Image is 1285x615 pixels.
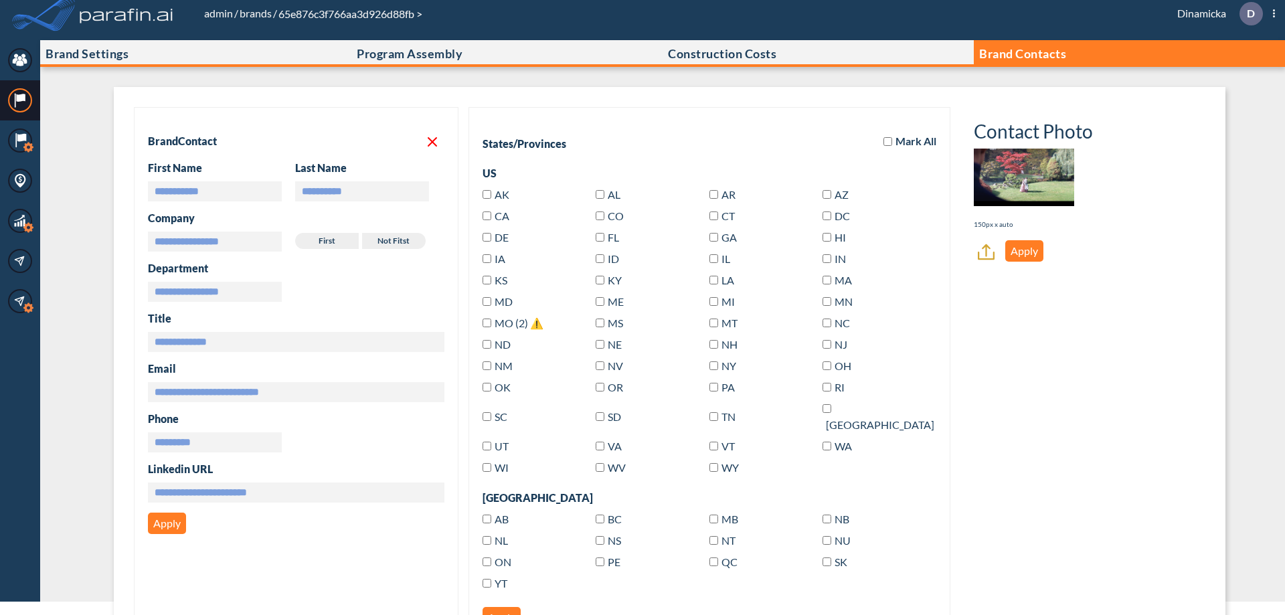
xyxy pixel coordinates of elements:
input: FL [596,233,604,242]
span: Florida(US) [608,231,619,244]
span: Nova Scotia(Canada) [608,534,621,547]
input: IL [709,254,718,263]
input: NM [483,361,491,370]
span: Kansas(US) [495,274,507,286]
span: New Brunswick(Canada) [835,513,849,525]
h3: Linkedin URL [148,462,444,476]
input: MA [823,276,831,284]
input: MN [823,297,831,306]
span: Oklahoma(US) [495,381,511,393]
input: SD [596,412,604,421]
input: PE [596,557,604,566]
input: IN [823,254,831,263]
p: 150px x auto [974,219,1013,230]
span: North Carolina(US) [835,317,850,329]
input: KY [596,276,604,284]
h3: Contact Photo [974,120,1093,143]
span: New Hampshire(US) [721,338,738,351]
input: ID [596,254,604,263]
input: NT [709,536,718,545]
h3: Company [148,211,444,225]
input: MO (2) ⚠️ [483,319,491,327]
input: IA [483,254,491,263]
input: ON [483,557,491,566]
input: WY [709,463,718,472]
input: ND [483,340,491,349]
li: / [238,5,277,21]
p: Brand Settings [46,47,128,60]
h3: First Name [148,161,295,175]
span: Washington(US) [835,440,852,452]
span: South Carolina(US) [495,410,507,423]
h3: Last Name [295,161,442,175]
input: NY [709,361,718,370]
button: Delete contact [420,132,444,151]
span: Yukon(Canada) [495,577,507,590]
input: SC [483,412,491,421]
input: NS [596,536,604,545]
input: AR [709,190,718,199]
div: [GEOGRAPHIC_DATA] [483,491,936,505]
h3: Phone [148,412,444,426]
span: Connecticut(US) [721,209,735,222]
input: VT [709,442,718,450]
span: California(US) [495,209,509,222]
h3: Title [148,312,444,325]
input: AL [596,190,604,199]
input: NH [709,340,718,349]
input: ME [596,297,604,306]
input: DC [823,211,831,220]
input: AZ [823,190,831,199]
span: Maine(US) [608,295,624,308]
input: GA [709,233,718,242]
span: West Virginia(US) [608,461,626,474]
span: Alberta(Canada) [495,513,509,525]
span: Maryland(US) [495,295,513,308]
input: KS [483,276,491,284]
input: MD [483,297,491,306]
span: Rhode Island(US) [835,381,845,393]
input: CT [709,211,718,220]
input: MB [709,515,718,523]
input: NL [483,536,491,545]
input: WI [483,463,491,472]
input: AK [483,190,491,199]
span: District of Columbia(US) [835,209,850,222]
input: CO [596,211,604,220]
button: Apply [1005,240,1043,262]
input: UT [483,442,491,450]
input: NB [823,515,831,523]
a: admin [203,7,234,19]
span: Massachusetts(US) [835,274,852,286]
span: Vermont(US) [721,440,735,452]
input: QC [709,557,718,566]
span: Saskatchewan(Canada) [835,555,847,568]
span: Idaho(US) [608,252,619,265]
input: MS [596,319,604,327]
input: LA [709,276,718,284]
h3: Email [148,362,444,375]
span: 65e876c3f766aa3d926d88fb > [277,7,424,20]
input: TN [709,412,718,421]
span: Iowa(US) [495,252,505,265]
span: Michigan(US) [721,295,735,308]
button: Brand Contacts [974,40,1285,67]
p: D [1247,7,1255,19]
span: Arkansas(US) [721,188,736,201]
input: OH [823,361,831,370]
span: Montana(US) [721,317,738,329]
span: Alaska(US) [495,188,509,201]
span: Wisconsin(US) [495,461,509,474]
input: NC [823,319,831,327]
h2: Brand Contact [148,135,217,148]
span: Hawaii(US) [835,231,846,244]
input: NJ [823,340,831,349]
span: New Jersey(US) [835,338,847,351]
input: RI [823,383,831,391]
span: Quebec(Canada) [721,555,738,568]
div: States/Provinces [483,137,566,151]
span: British Columbia(Canada) [608,513,622,525]
span: Prince Edward Island(Canada) [608,555,620,568]
input: BC [596,515,604,523]
span: North Dakota(US) [495,338,511,351]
